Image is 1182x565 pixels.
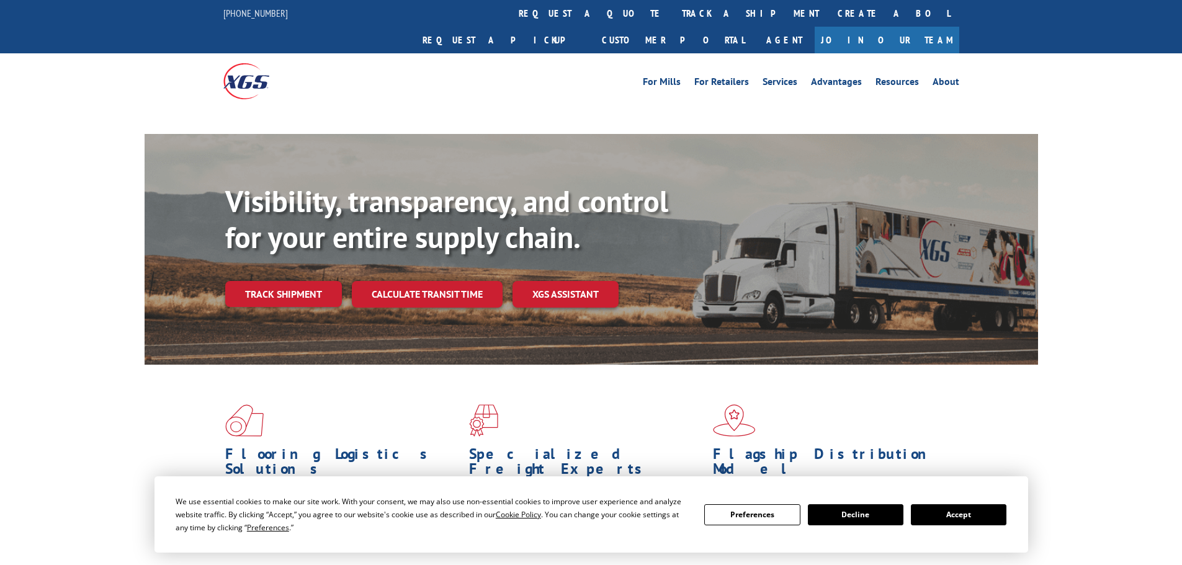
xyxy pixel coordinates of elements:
[225,404,264,437] img: xgs-icon-total-supply-chain-intelligence-red
[713,447,947,483] h1: Flagship Distribution Model
[763,77,797,91] a: Services
[352,281,503,308] a: Calculate transit time
[815,27,959,53] a: Join Our Team
[469,447,704,483] h1: Specialized Freight Experts
[713,404,756,437] img: xgs-icon-flagship-distribution-model-red
[176,495,689,534] div: We use essential cookies to make our site work. With your consent, we may also use non-essential ...
[225,447,460,483] h1: Flooring Logistics Solutions
[469,404,498,437] img: xgs-icon-focused-on-flooring-red
[247,522,289,533] span: Preferences
[704,504,800,525] button: Preferences
[223,7,288,19] a: [PHONE_NUMBER]
[593,27,754,53] a: Customer Portal
[225,182,668,256] b: Visibility, transparency, and control for your entire supply chain.
[513,281,619,308] a: XGS ASSISTANT
[811,77,862,91] a: Advantages
[808,504,903,525] button: Decline
[694,77,749,91] a: For Retailers
[643,77,681,91] a: For Mills
[225,281,342,307] a: Track shipment
[933,77,959,91] a: About
[911,504,1006,525] button: Accept
[754,27,815,53] a: Agent
[875,77,919,91] a: Resources
[413,27,593,53] a: Request a pickup
[496,509,541,520] span: Cookie Policy
[154,476,1028,553] div: Cookie Consent Prompt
